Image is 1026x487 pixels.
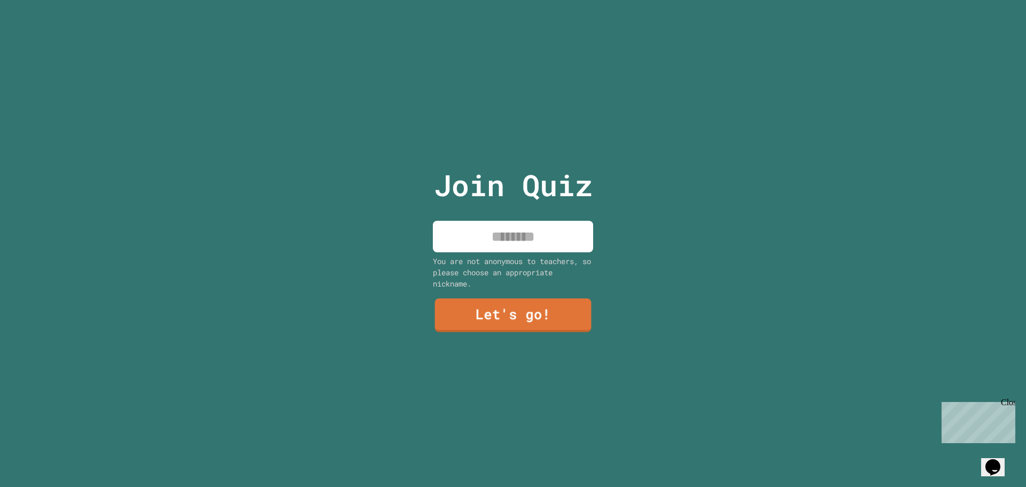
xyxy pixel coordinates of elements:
[937,398,1015,443] iframe: chat widget
[981,444,1015,476] iframe: chat widget
[4,4,74,68] div: Chat with us now!Close
[433,256,593,289] div: You are not anonymous to teachers, so please choose an appropriate nickname.
[435,299,592,333] a: Let's go!
[434,163,593,207] p: Join Quiz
